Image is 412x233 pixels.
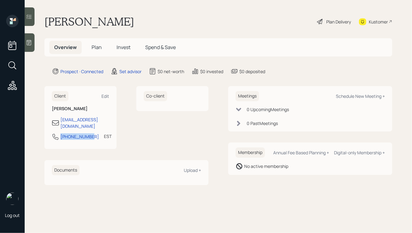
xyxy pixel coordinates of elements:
span: Plan [92,44,102,51]
div: $0 net-worth [158,68,184,75]
div: Upload + [184,167,201,173]
div: Schedule New Meeting + [336,93,385,99]
div: 0 Past Meeting s [247,120,278,127]
span: Invest [117,44,130,51]
img: hunter_neumayer.jpg [6,193,19,205]
div: Kustomer [369,19,388,25]
h6: Meetings [236,91,259,101]
div: [PHONE_NUMBER] [60,133,99,140]
h6: Membership [236,148,265,158]
span: Spend & Save [145,44,176,51]
div: Edit [101,93,109,99]
h1: [PERSON_NAME] [44,15,134,28]
h6: Client [52,91,68,101]
div: [EMAIL_ADDRESS][DOMAIN_NAME] [60,116,109,129]
div: Plan Delivery [326,19,351,25]
div: Annual Fee Based Planning + [273,150,329,156]
span: Overview [54,44,77,51]
div: Set advisor [119,68,142,75]
div: 0 Upcoming Meeting s [247,106,289,113]
div: Digital-only Membership + [334,150,385,156]
h6: [PERSON_NAME] [52,106,109,111]
div: Log out [5,212,20,218]
h6: Documents [52,165,80,175]
div: $0 deposited [239,68,265,75]
div: Prospect · Connected [60,68,103,75]
h6: Co-client [144,91,167,101]
div: EST [104,133,112,139]
div: No active membership [244,163,288,169]
div: $0 invested [200,68,223,75]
